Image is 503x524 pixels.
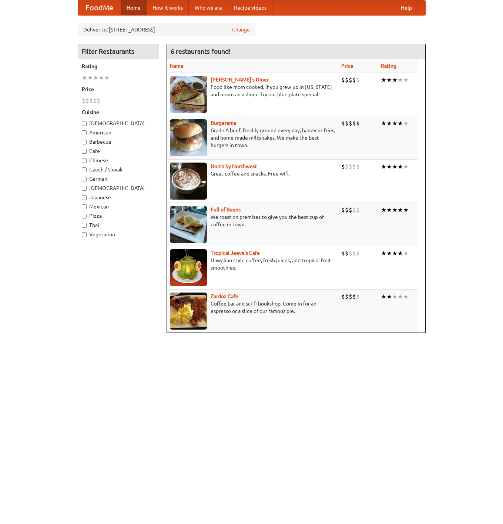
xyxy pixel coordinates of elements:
[356,206,360,214] li: $
[211,207,241,213] b: Full of Beans
[403,293,409,301] li: ★
[82,203,155,210] label: Mexican
[82,166,155,173] label: Czech / Slovak
[403,206,409,214] li: ★
[82,175,155,183] label: German
[170,163,207,200] img: north.jpg
[89,97,93,105] li: $
[349,206,352,214] li: $
[82,157,155,164] label: Chinese
[341,119,345,127] li: $
[82,149,87,154] input: Cafe
[381,206,386,214] li: ★
[147,0,189,15] a: How it works
[398,293,403,301] li: ★
[170,83,335,98] p: Food like mom cooked, if you grew up in [US_STATE] and mom ran a diner. Try our blue plate special!
[398,163,403,171] li: ★
[341,63,353,69] a: Price
[352,249,356,257] li: $
[341,293,345,301] li: $
[82,232,87,237] input: Vegetarian
[352,163,356,171] li: $
[82,221,155,229] label: Thai
[170,127,335,149] p: Grade A beef, freshly ground every day, hand-cut fries, and home-made milkshakes. We make the bes...
[392,76,398,84] li: ★
[345,163,349,171] li: $
[403,119,409,127] li: ★
[356,293,360,301] li: $
[352,293,356,301] li: $
[386,249,392,257] li: ★
[381,76,386,84] li: ★
[386,76,392,84] li: ★
[82,130,87,135] input: American
[82,186,87,191] input: [DEMOGRAPHIC_DATA]
[345,206,349,214] li: $
[85,97,89,105] li: $
[82,129,155,136] label: American
[349,76,352,84] li: $
[398,249,403,257] li: ★
[82,184,155,192] label: [DEMOGRAPHIC_DATA]
[82,86,155,93] h5: Price
[170,249,207,286] img: jeeves.jpg
[349,293,352,301] li: $
[82,167,87,172] input: Czech / Slovak
[345,293,349,301] li: $
[170,213,335,228] p: We roast on premises to give you the best cup of coffee in town.
[345,76,349,84] li: $
[392,163,398,171] li: ★
[349,249,352,257] li: $
[211,250,260,256] a: Tropical Jeeve's Cafe
[403,163,409,171] li: ★
[349,119,352,127] li: $
[82,223,87,228] input: Thai
[386,119,392,127] li: ★
[356,119,360,127] li: $
[232,26,250,33] a: Change
[82,195,87,200] input: Japanese
[78,44,159,59] h4: Filter Restaurants
[211,77,269,83] a: [PERSON_NAME]'s Diner
[356,76,360,84] li: $
[398,76,403,84] li: ★
[395,0,418,15] a: Help
[381,293,386,301] li: ★
[97,97,100,105] li: $
[82,121,87,126] input: [DEMOGRAPHIC_DATA]
[98,74,104,82] li: ★
[93,97,97,105] li: $
[171,48,231,55] ng-pluralize: 6 restaurants found!
[386,206,392,214] li: ★
[211,163,257,169] a: North by Northwest
[211,293,238,299] a: Zardoz Cafe
[170,170,335,177] p: Great coffee and snacks. Free wifi.
[82,214,87,218] input: Pizza
[341,206,345,214] li: $
[82,147,155,155] label: Cafe
[82,177,87,181] input: German
[82,204,87,209] input: Mexican
[381,119,386,127] li: ★
[170,293,207,330] img: zardoz.jpg
[82,212,155,220] label: Pizza
[381,63,396,69] a: Rating
[82,158,87,163] input: Chinese
[211,120,236,126] a: Burgerama
[170,206,207,243] img: beans.jpg
[82,63,155,70] h5: Rating
[82,140,87,144] input: Barbecue
[381,163,386,171] li: ★
[104,74,110,82] li: ★
[82,120,155,127] label: [DEMOGRAPHIC_DATA]
[93,74,98,82] li: ★
[356,163,360,171] li: $
[228,0,272,15] a: Recipe videos
[392,293,398,301] li: ★
[341,76,345,84] li: $
[341,163,345,171] li: $
[170,119,207,156] img: burgerama.jpg
[82,194,155,201] label: Japanese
